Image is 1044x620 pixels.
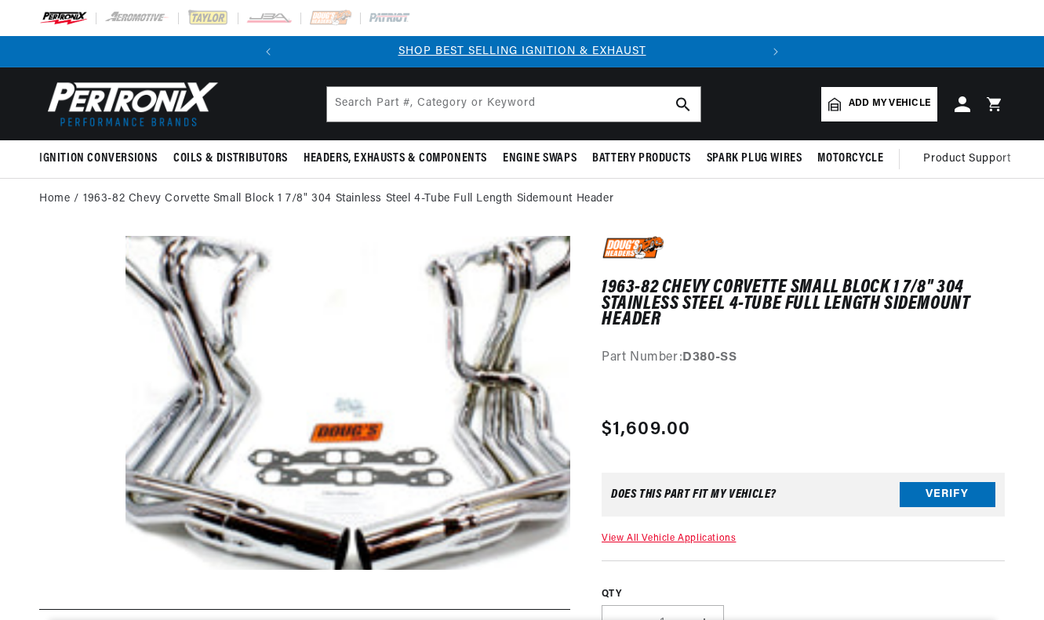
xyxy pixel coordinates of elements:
a: Add my vehicle [821,87,937,121]
span: Coils & Distributors [173,150,288,167]
summary: Engine Swaps [495,140,584,177]
summary: Ignition Conversions [39,140,166,177]
button: Translation missing: en.sections.announcements.next_announcement [760,36,791,67]
summary: Coils & Distributors [166,140,296,177]
a: SHOP BEST SELLING IGNITION & EXHAUST [398,45,646,57]
div: Does This part fit My vehicle? [611,488,777,501]
div: 1 of 2 [284,43,760,60]
nav: breadcrumbs [39,190,1005,208]
span: Ignition Conversions [39,150,158,167]
summary: Spark Plug Wires [699,140,810,177]
label: QTY [602,588,1005,601]
div: Announcement [284,43,760,60]
span: Product Support [923,150,1010,168]
a: View All Vehicle Applications [602,534,736,543]
span: Spark Plug Wires [707,150,802,167]
summary: Motorcycle [809,140,891,177]
strong: D380-SS [682,351,737,364]
span: Battery Products [592,150,691,167]
summary: Battery Products [584,140,699,177]
h1: 1963-82 Chevy Corvette Small Block 1 7/8" 304 Stainless Steel 4-Tube Full Length Sidemount Header [602,280,1005,328]
span: Add my vehicle [849,96,930,111]
input: Search Part #, Category or Keyword [327,87,700,121]
span: $1,609.00 [602,415,691,444]
a: 1963-82 Chevy Corvette Small Block 1 7/8" 304 Stainless Steel 4-Tube Full Length Sidemount Header [83,190,613,208]
img: Pertronix [39,77,220,131]
summary: Headers, Exhausts & Components [296,140,495,177]
a: Home [39,190,70,208]
button: Translation missing: en.sections.announcements.previous_announcement [253,36,284,67]
span: Headers, Exhausts & Components [304,150,487,167]
button: search button [666,87,700,121]
span: Engine Swaps [503,150,577,167]
button: Verify [900,482,995,507]
summary: Product Support [923,140,1018,178]
media-gallery: Gallery Viewer [39,236,570,578]
span: Motorcycle [817,150,883,167]
div: Part Number: [602,348,1005,368]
